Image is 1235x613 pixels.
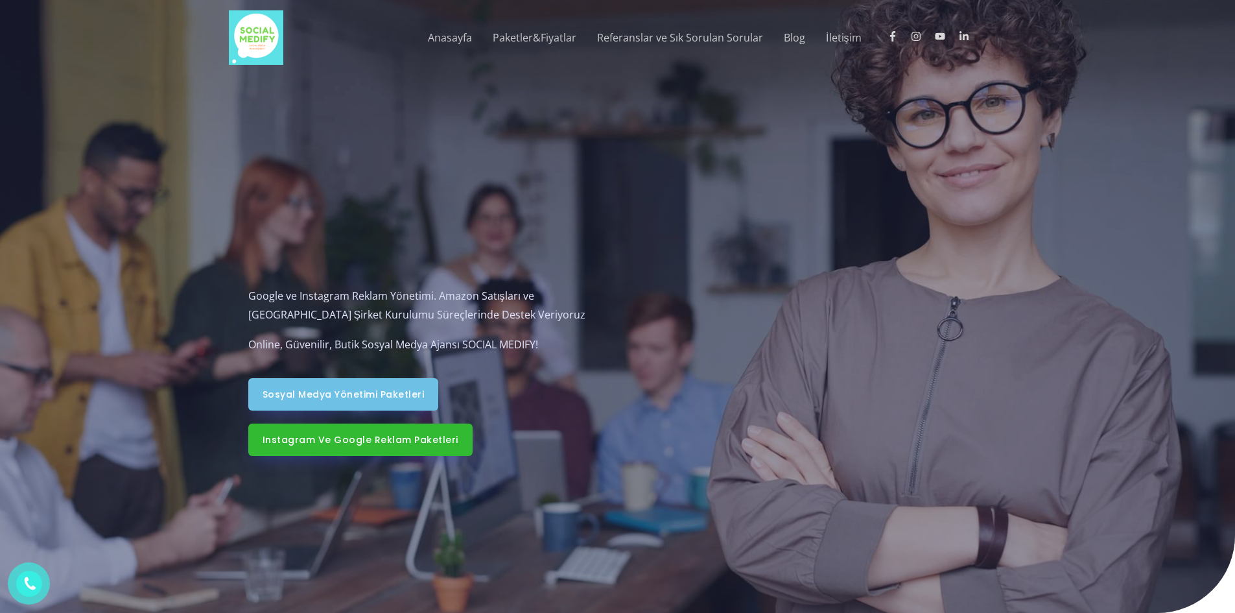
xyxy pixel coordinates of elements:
a: facebook-f [888,31,909,42]
a: linkedin-in [959,31,980,42]
a: İletişim [816,17,871,58]
a: Referanslar ve Sık Sorulan Sorular [587,17,773,58]
a: Paketler&Fiyatlar [482,17,587,58]
a: Sosyal Medya Yönetimi Paketleri [248,378,439,411]
a: instagram [911,31,932,42]
p: Google ve Instagram Reklam Yönetimi. Amazon Satışları ve [GEOGRAPHIC_DATA] Şirket Kurulumu Süreçl... [248,287,618,325]
p: Online, Güvenilir, Butik Sosyal Medya Ajansı SOCIAL MEDIFY! [248,335,618,355]
span: Sosyal Medya Yönetimi Paketleri [263,390,425,399]
img: phone.png [19,573,39,594]
a: Instagram ve Google Reklam Paketleri [248,424,473,456]
span: Instagram ve Google Reklam Paketleri [263,435,458,444]
a: Anasayfa [418,17,482,58]
a: youtube [935,31,956,42]
a: Blog [773,17,816,58]
nav: Site Navigation [408,17,1006,58]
